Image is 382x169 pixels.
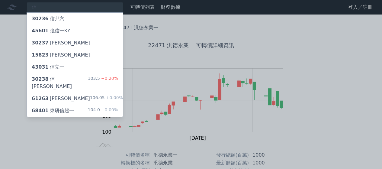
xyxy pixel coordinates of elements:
a: 43031信立一 [27,61,123,73]
div: 信[PERSON_NAME] [32,76,88,90]
span: 30236 [32,16,49,21]
a: 30238信[PERSON_NAME] 103.5+0.20% [27,73,123,93]
span: 15823 [32,52,49,58]
span: 68401 [32,108,49,113]
div: 104.0 [88,107,118,114]
a: 68401東研信超一 104.0+0.00% [27,105,123,117]
a: 45601強信一KY [27,25,123,37]
div: [PERSON_NAME] [32,39,90,47]
div: 信立一 [32,63,64,71]
span: +0.00% [100,107,118,112]
div: [PERSON_NAME] [32,95,90,102]
a: 61263[PERSON_NAME] 106.05+0.00% [27,93,123,105]
div: 信邦六 [32,15,64,22]
span: 43031 [32,64,49,70]
span: 61263 [32,96,49,101]
a: 15823[PERSON_NAME] [27,49,123,61]
span: 30237 [32,40,49,46]
a: 30237[PERSON_NAME] [27,37,123,49]
div: 東研信超一 [32,107,74,114]
span: +0.20% [100,76,118,81]
span: 45601 [32,28,49,34]
span: 30238 [32,76,49,82]
div: 強信一KY [32,27,70,34]
a: 30236信邦六 [27,13,123,25]
div: [PERSON_NAME] [32,51,90,59]
div: 103.5 [88,76,118,90]
div: 106.05 [90,95,123,102]
span: +0.00% [105,95,123,100]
